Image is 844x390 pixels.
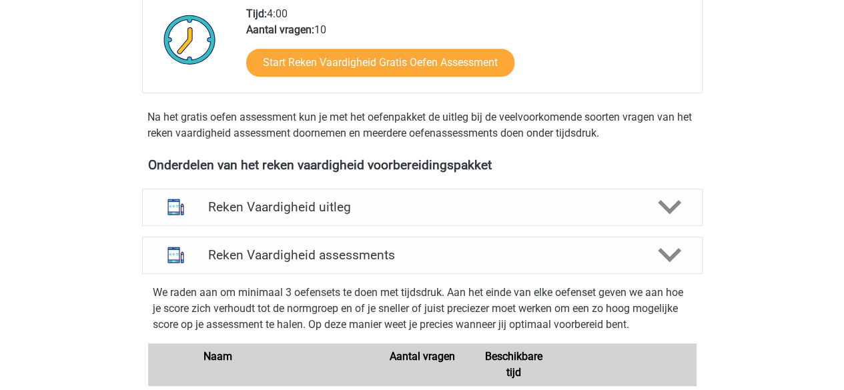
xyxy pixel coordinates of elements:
[159,238,193,272] img: reken vaardigheid assessments
[246,23,314,36] b: Aantal vragen:
[153,285,692,333] p: We raden aan om minimaal 3 oefensets te doen met tijdsdruk. Aan het einde van elke oefenset geven...
[246,7,267,20] b: Tijd:
[156,6,224,73] img: Klok
[193,349,376,381] div: Naam
[468,349,559,381] div: Beschikbare tijd
[142,109,703,141] div: Na het gratis oefen assessment kun je met het oefenpakket de uitleg bij de veelvoorkomende soorte...
[208,199,637,215] h4: Reken Vaardigheid uitleg
[376,349,468,381] div: Aantal vragen
[236,6,701,93] div: 4:00 10
[137,189,708,226] a: uitleg Reken Vaardigheid uitleg
[148,157,697,173] h4: Onderdelen van het reken vaardigheid voorbereidingspakket
[137,237,708,274] a: assessments Reken Vaardigheid assessments
[159,190,193,224] img: reken vaardigheid uitleg
[246,49,514,77] a: Start Reken Vaardigheid Gratis Oefen Assessment
[208,247,637,263] h4: Reken Vaardigheid assessments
